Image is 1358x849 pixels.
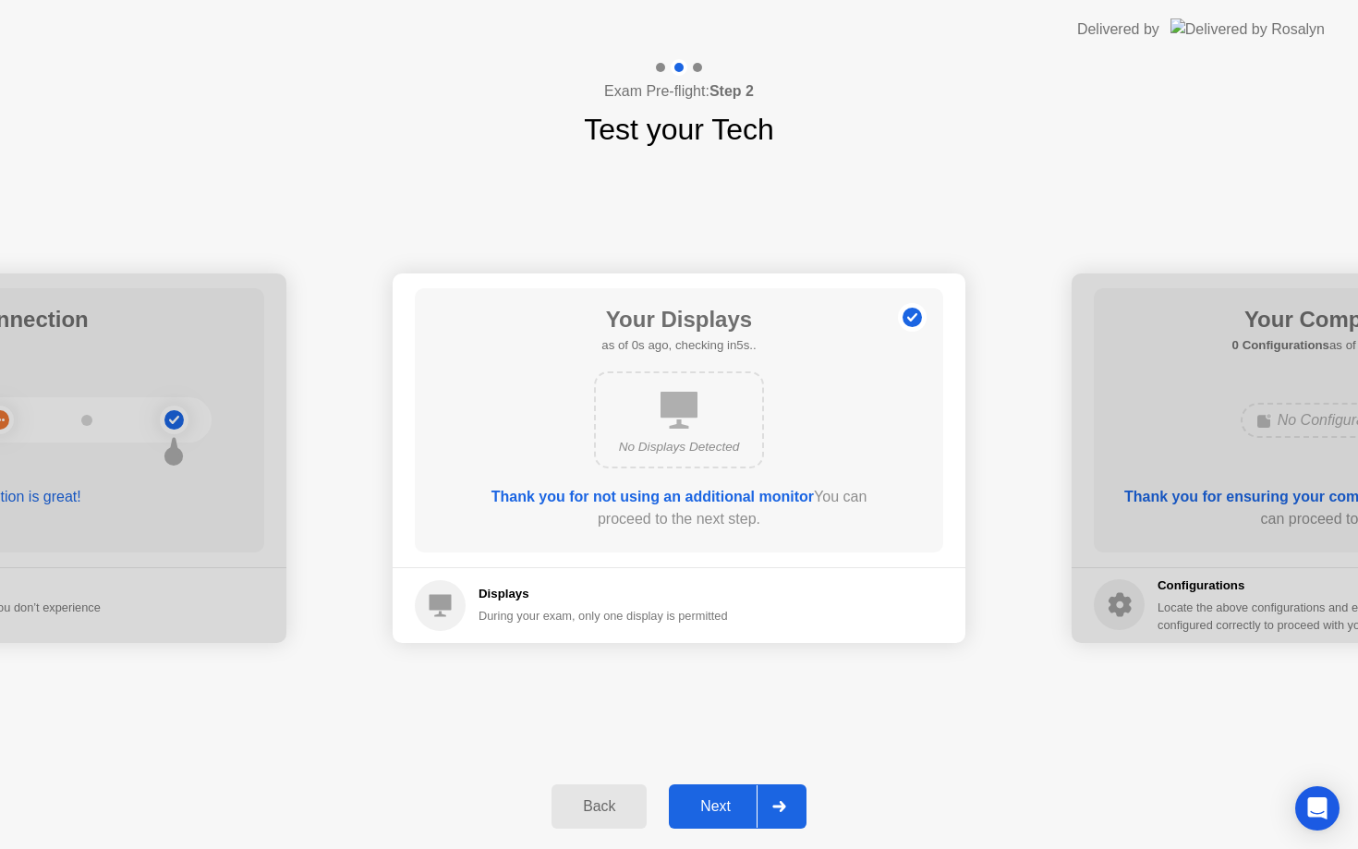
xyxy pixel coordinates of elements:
[552,784,647,829] button: Back
[557,798,641,815] div: Back
[674,798,757,815] div: Next
[1295,786,1340,831] div: Open Intercom Messenger
[601,336,756,355] h5: as of 0s ago, checking in5s..
[479,607,728,625] div: During your exam, only one display is permitted
[611,438,747,456] div: No Displays Detected
[601,303,756,336] h1: Your Displays
[1077,18,1159,41] div: Delivered by
[604,80,754,103] h4: Exam Pre-flight:
[467,486,891,530] div: You can proceed to the next step.
[491,489,814,504] b: Thank you for not using an additional monitor
[584,107,774,152] h1: Test your Tech
[1170,18,1325,40] img: Delivered by Rosalyn
[709,83,754,99] b: Step 2
[669,784,806,829] button: Next
[479,585,728,603] h5: Displays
